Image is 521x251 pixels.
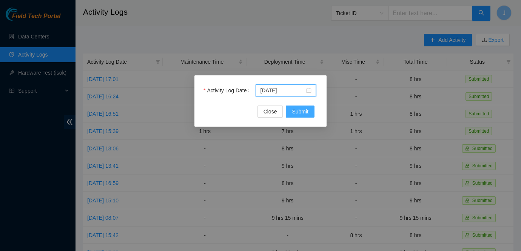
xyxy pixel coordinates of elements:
span: Close [264,107,277,116]
button: Close [257,106,283,118]
button: Submit [286,106,314,118]
span: Submit [292,107,308,116]
label: Activity Log Date [203,84,252,96]
input: Activity Log Date [260,86,305,95]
